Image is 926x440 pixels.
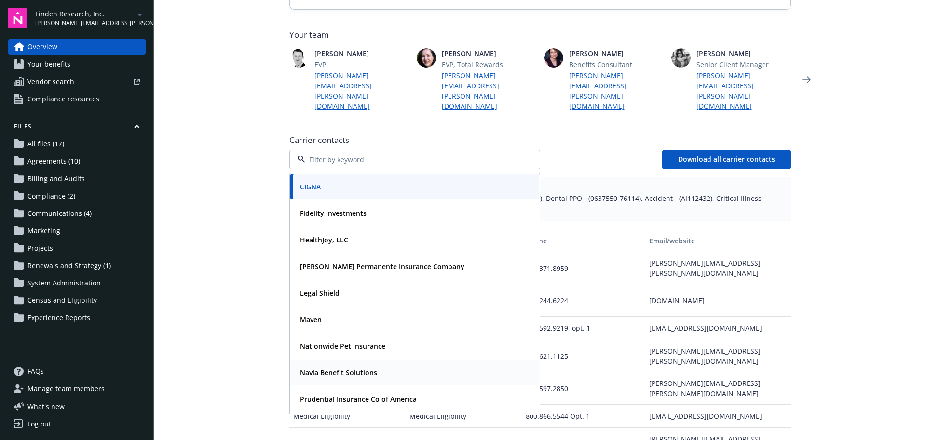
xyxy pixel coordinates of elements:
[522,252,645,284] div: 415.371.8959
[305,155,520,165] input: Filter by keyword
[696,59,791,70] span: Senior Client Manager
[27,206,92,221] span: Communications (4)
[8,293,146,308] a: Census and Eligibility
[300,182,321,191] strong: CIGNA
[289,48,309,68] img: photo
[649,236,787,246] div: Email/website
[8,381,146,397] a: Manage team members
[442,71,536,111] a: [PERSON_NAME][EMAIL_ADDRESS][PERSON_NAME][DOMAIN_NAME]
[645,284,790,317] div: [DOMAIN_NAME]
[8,188,146,204] a: Compliance (2)
[27,293,97,308] span: Census and Eligibility
[8,275,146,291] a: System Administration
[645,317,790,340] div: [EMAIL_ADDRESS][DOMAIN_NAME]
[314,71,409,111] a: [PERSON_NAME][EMAIL_ADDRESS][PERSON_NAME][DOMAIN_NAME]
[8,171,146,186] a: Billing and Audits
[35,9,134,19] span: Linden Research, Inc.
[8,364,146,379] a: FAQs
[645,252,790,284] div: [PERSON_NAME][EMAIL_ADDRESS][PERSON_NAME][DOMAIN_NAME]
[297,193,783,213] span: Medical PPO - (00637550), HDHP PPO - (00637550), Medical EPO - (00637550), Dental PPO - (0637550-...
[8,258,146,273] a: Renewals and Strategy (1)
[300,209,367,218] strong: Fidelity Investments
[27,188,75,204] span: Compliance (2)
[27,171,85,186] span: Billing and Audits
[27,364,44,379] span: FAQs
[522,372,645,405] div: 925.597.2850
[544,48,563,68] img: photo
[522,340,645,372] div: 303.621.1125
[300,288,340,298] strong: Legal Shield
[27,258,111,273] span: Renewals and Strategy (1)
[134,9,146,20] a: arrowDropDown
[27,39,57,55] span: Overview
[522,405,645,428] div: 800.866.5544 Opt. 1
[27,310,90,326] span: Experience Reports
[406,405,522,428] div: Medical Eligibility
[35,19,134,28] span: [PERSON_NAME][EMAIL_ADDRESS][PERSON_NAME][DOMAIN_NAME]
[645,229,790,252] button: Email/website
[27,91,99,107] span: Compliance resources
[289,29,791,41] span: Your team
[27,74,74,89] span: Vendor search
[442,59,536,70] span: EVP, Total Rewards
[662,150,791,169] button: Download all carrier contacts
[27,223,60,239] span: Marketing
[645,405,790,428] div: [EMAIL_ADDRESS][DOMAIN_NAME]
[522,229,645,252] button: Phone
[289,134,791,146] span: Carrier contacts
[8,136,146,152] a: All files (17)
[8,39,146,55] a: Overview
[8,74,146,89] a: Vendor search
[35,8,146,28] button: Linden Research, Inc.[PERSON_NAME][EMAIL_ADDRESS][PERSON_NAME][DOMAIN_NAME]arrowDropDown
[799,72,814,87] a: Next
[8,223,146,239] a: Marketing
[300,235,348,244] strong: HealthJoy, LLC
[27,57,70,72] span: Your benefits
[27,381,105,397] span: Manage team members
[289,405,406,428] div: Medical Eligibility
[8,122,146,134] button: Files
[8,241,146,256] a: Projects
[300,315,322,324] strong: Maven
[300,341,385,351] strong: Nationwide Pet Insurance
[645,372,790,405] div: [PERSON_NAME][EMAIL_ADDRESS][PERSON_NAME][DOMAIN_NAME]
[569,59,664,70] span: Benefits Consultant
[645,340,790,372] div: [PERSON_NAME][EMAIL_ADDRESS][PERSON_NAME][DOMAIN_NAME]
[8,154,146,169] a: Agreements (10)
[27,136,64,152] span: All files (17)
[300,368,377,377] strong: Navia Benefit Solutions
[569,48,664,58] span: [PERSON_NAME]
[671,48,691,68] img: photo
[8,91,146,107] a: Compliance resources
[27,241,53,256] span: Projects
[27,154,80,169] span: Agreements (10)
[569,71,664,111] a: [PERSON_NAME][EMAIL_ADDRESS][PERSON_NAME][DOMAIN_NAME]
[522,284,645,317] div: 800.244.6224
[696,48,791,58] span: [PERSON_NAME]
[526,236,641,246] div: Phone
[8,310,146,326] a: Experience Reports
[417,48,436,68] img: photo
[8,206,146,221] a: Communications (4)
[522,317,645,340] div: 800.592.9219, opt. 1
[314,48,409,58] span: [PERSON_NAME]
[8,8,27,28] img: navigator-logo.svg
[27,416,51,432] div: Log out
[696,71,791,111] a: [PERSON_NAME][EMAIL_ADDRESS][PERSON_NAME][DOMAIN_NAME]
[27,401,65,412] span: What ' s new
[27,275,101,291] span: System Administration
[297,185,783,193] span: Plan types
[300,262,464,271] strong: [PERSON_NAME] Permanente Insurance Company
[314,59,409,70] span: EVP
[678,155,775,164] span: Download all carrier contacts
[8,401,80,412] button: What's new
[442,48,536,58] span: [PERSON_NAME]
[8,57,146,72] a: Your benefits
[300,395,417,404] strong: Prudential Insurance Co of America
